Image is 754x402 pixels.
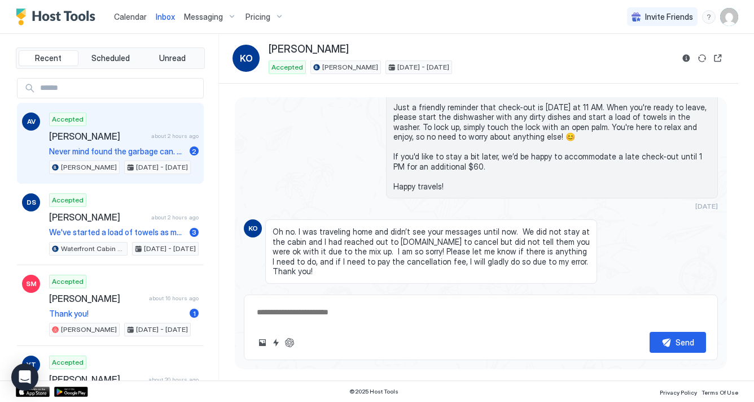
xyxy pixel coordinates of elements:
[660,389,697,396] span: Privacy Policy
[35,53,62,63] span: Recent
[680,51,693,65] button: Reservation information
[61,325,117,335] span: [PERSON_NAME]
[273,227,590,276] span: Oh no. I was traveling home and didn’t see your messages until now. We did not stay at the cabin ...
[52,276,84,287] span: Accepted
[184,12,223,22] span: Messaging
[49,146,185,157] span: Never mind found the garbage can. Thanks again! Stay was amazing!
[11,364,38,391] div: Open Intercom Messenger
[702,10,716,24] div: menu
[695,202,718,210] span: [DATE]
[49,227,185,237] span: We've started a load of towels as much as they would fit. The remaining towels are on the floor i...
[349,388,398,395] span: © 2025 Host Tools
[192,228,196,236] span: 3
[256,336,269,349] button: Upload image
[711,51,725,65] button: Open reservation
[695,51,709,65] button: Sync reservation
[61,162,117,172] span: [PERSON_NAME]
[283,336,296,349] button: ChatGPT Auto Reply
[650,332,706,353] button: Send
[149,295,199,302] span: about 16 hours ago
[393,83,711,192] span: Hi [PERSON_NAME], Just a friendly reminder that check-out is [DATE] at 11 AM. When you're ready t...
[114,11,147,23] a: Calendar
[142,50,202,66] button: Unread
[144,244,196,254] span: [DATE] - [DATE]
[27,116,36,127] span: AV
[151,214,199,221] span: about 2 hours ago
[676,336,694,348] div: Send
[148,376,199,383] span: about 20 hours ago
[26,279,37,289] span: SM
[645,12,693,22] span: Invite Friends
[54,387,88,397] a: Google Play Store
[27,197,36,208] span: DS
[19,50,78,66] button: Recent
[248,223,258,234] span: KO
[27,360,36,370] span: YT
[91,53,130,63] span: Scheduled
[720,8,738,26] div: User profile
[136,325,188,335] span: [DATE] - [DATE]
[151,132,199,140] span: about 2 hours ago
[397,62,449,72] span: [DATE] - [DATE]
[660,386,697,397] a: Privacy Policy
[81,50,141,66] button: Scheduled
[246,12,270,22] span: Pricing
[193,309,196,318] span: 1
[16,47,205,69] div: tab-group
[269,43,349,56] span: [PERSON_NAME]
[269,336,283,349] button: Quick reply
[52,357,84,368] span: Accepted
[702,389,738,396] span: Terms Of Use
[52,114,84,124] span: Accepted
[240,51,253,65] span: KO
[49,293,144,304] span: [PERSON_NAME]
[271,62,303,72] span: Accepted
[322,62,378,72] span: [PERSON_NAME]
[192,147,196,155] span: 2
[61,244,125,254] span: Waterfront Cabin at [GEOGRAPHIC_DATA], Mt. Rainier
[156,11,175,23] a: Inbox
[16,387,50,397] a: App Store
[156,12,175,21] span: Inbox
[49,131,147,142] span: [PERSON_NAME]
[49,374,144,385] span: [PERSON_NAME]
[16,8,100,25] a: Host Tools Logo
[702,386,738,397] a: Terms Of Use
[136,162,188,172] span: [DATE] - [DATE]
[52,195,84,205] span: Accepted
[36,79,203,98] input: Input Field
[49,211,147,223] span: [PERSON_NAME]
[159,53,186,63] span: Unread
[49,309,185,319] span: Thank you!
[114,12,147,21] span: Calendar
